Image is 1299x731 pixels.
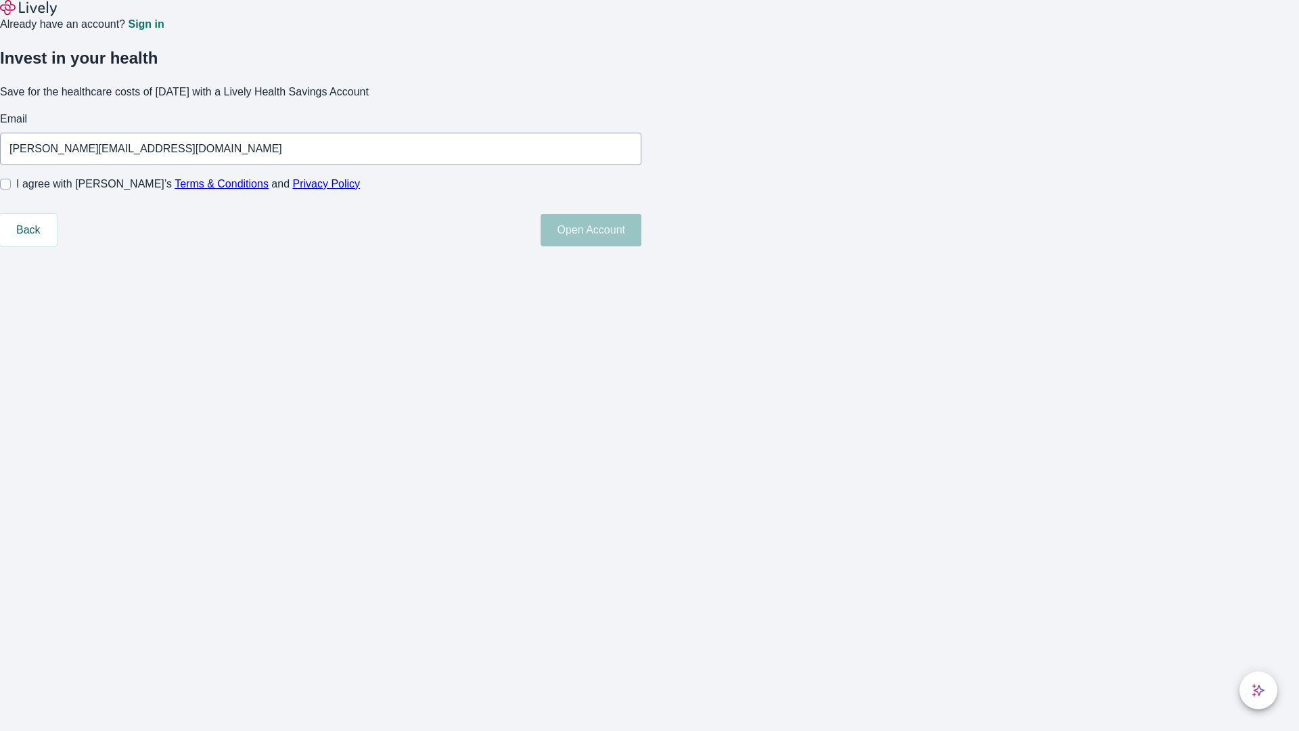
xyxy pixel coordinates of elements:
[1252,684,1265,697] svg: Lively AI Assistant
[175,178,269,190] a: Terms & Conditions
[128,19,164,30] a: Sign in
[293,178,361,190] a: Privacy Policy
[1239,671,1277,709] button: chat
[16,176,360,192] span: I agree with [PERSON_NAME]’s and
